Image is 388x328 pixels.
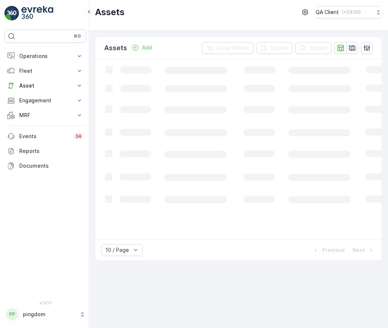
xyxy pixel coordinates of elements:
[19,133,69,140] p: Events
[4,301,86,305] span: v 1.51.1
[75,133,82,139] p: 34
[19,162,83,170] p: Documents
[322,246,345,254] p: Previous
[4,108,86,123] button: MRF
[256,42,292,54] button: Export
[19,147,83,155] p: Reports
[19,52,71,60] p: Operations
[4,93,86,108] button: Engagement
[311,246,346,254] button: Previous
[353,246,365,254] p: Next
[316,6,382,18] button: QA Client(+03:00)
[352,246,376,254] button: Next
[21,6,53,21] img: logo_light-DOdMpM7g.png
[202,42,253,54] button: Clear Filters
[23,311,76,318] p: pingdom
[104,43,127,53] p: Assets
[142,44,152,51] p: Add
[6,308,18,320] div: PP
[4,6,19,21] img: logo
[4,129,86,144] a: Events34
[4,78,86,93] button: Asset
[4,49,86,64] button: Operations
[271,44,288,52] p: Export
[310,44,327,52] p: Import
[295,42,331,54] button: Import
[19,67,71,75] p: Fleet
[4,64,86,78] button: Fleet
[95,6,125,18] p: Assets
[74,33,81,39] p: ⌘B
[19,112,71,119] p: MRF
[4,144,86,158] a: Reports
[4,307,86,322] button: PPpingdom
[19,82,71,89] p: Asset
[129,43,155,52] button: Add
[19,97,71,104] p: Engagement
[342,9,361,15] p: ( +03:00 )
[316,8,339,16] p: QA Client
[217,44,249,52] p: Clear Filters
[4,158,86,173] a: Documents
